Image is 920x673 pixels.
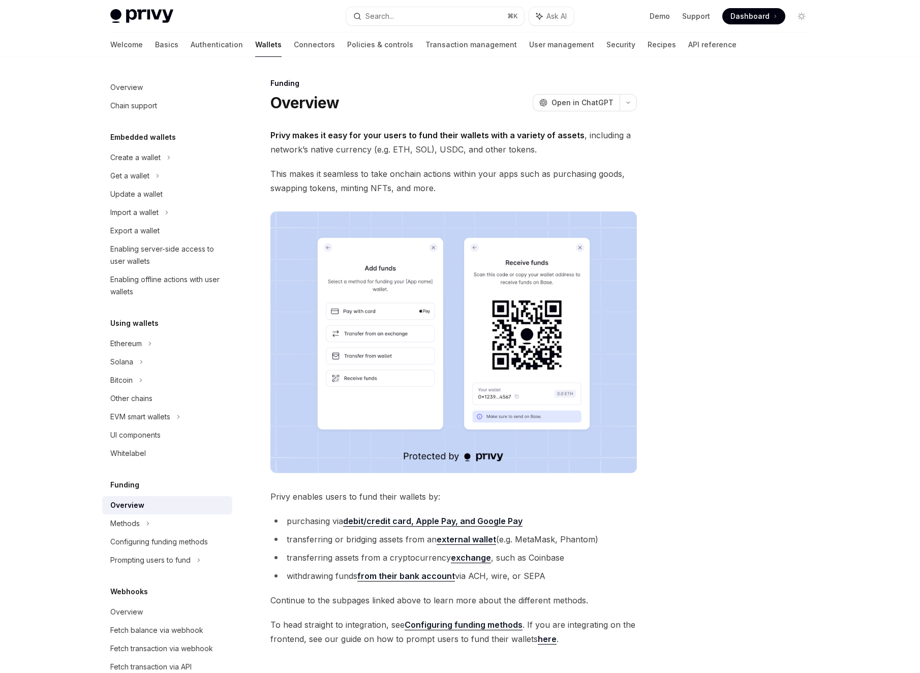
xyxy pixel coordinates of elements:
img: light logo [110,9,173,23]
button: Open in ChatGPT [533,94,620,111]
a: Export a wallet [102,222,232,240]
div: Ethereum [110,338,142,350]
li: purchasing via [270,514,637,528]
a: Configuring funding methods [405,620,523,630]
a: Security [606,33,635,57]
span: Open in ChatGPT [551,98,614,108]
span: Continue to the subpages linked above to learn more about the different methods. [270,593,637,607]
li: transferring assets from a cryptocurrency , such as Coinbase [270,550,637,565]
div: Create a wallet [110,151,161,164]
div: Enabling offline actions with user wallets [110,273,226,298]
a: external wallet [437,534,496,545]
a: API reference [688,33,737,57]
a: Transaction management [425,33,517,57]
div: Overview [110,606,143,618]
div: Search... [365,10,394,22]
span: This makes it seamless to take onchain actions within your apps such as purchasing goods, swappin... [270,167,637,195]
span: ⌘ K [507,12,518,20]
a: Overview [102,78,232,97]
a: exchange [451,553,491,563]
a: Whitelabel [102,444,232,463]
span: Dashboard [730,11,770,21]
div: Bitcoin [110,374,133,386]
div: Fetch transaction via webhook [110,643,213,655]
span: Privy enables users to fund their wallets by: [270,490,637,504]
a: Update a wallet [102,185,232,203]
h1: Overview [270,94,339,112]
div: Fetch transaction via API [110,661,192,673]
a: Support [682,11,710,21]
button: Toggle dark mode [793,8,810,24]
div: Chain support [110,100,157,112]
a: debit/credit card, Apple Pay, and Google Pay [343,516,523,527]
div: Funding [270,78,637,88]
a: Policies & controls [347,33,413,57]
strong: debit/credit card, Apple Pay, and Google Pay [343,516,523,526]
div: Overview [110,499,144,511]
h5: Funding [110,479,139,491]
div: Fetch balance via webhook [110,624,203,636]
a: Chain support [102,97,232,115]
button: Ask AI [529,7,574,25]
a: Connectors [294,33,335,57]
a: Fetch balance via webhook [102,621,232,639]
a: Configuring funding methods [102,533,232,551]
h5: Using wallets [110,317,159,329]
h5: Webhooks [110,586,148,598]
div: Import a wallet [110,206,159,219]
button: Search...⌘K [346,7,524,25]
div: Export a wallet [110,225,160,237]
div: Configuring funding methods [110,536,208,548]
a: Wallets [255,33,282,57]
a: Basics [155,33,178,57]
div: Enabling server-side access to user wallets [110,243,226,267]
a: Overview [102,603,232,621]
a: Authentication [191,33,243,57]
span: To head straight to integration, see . If you are integrating on the frontend, see our guide on h... [270,618,637,646]
span: , including a network’s native currency (e.g. ETH, SOL), USDC, and other tokens. [270,128,637,157]
span: Ask AI [546,11,567,21]
div: Other chains [110,392,152,405]
a: Demo [650,11,670,21]
h5: Embedded wallets [110,131,176,143]
strong: Privy makes it easy for your users to fund their wallets with a variety of assets [270,130,585,140]
div: UI components [110,429,161,441]
li: transferring or bridging assets from an (e.g. MetaMask, Phantom) [270,532,637,546]
a: Other chains [102,389,232,408]
li: withdrawing funds via ACH, wire, or SEPA [270,569,637,583]
a: Fetch transaction via webhook [102,639,232,658]
div: Whitelabel [110,447,146,460]
div: Get a wallet [110,170,149,182]
div: Solana [110,356,133,368]
div: Overview [110,81,143,94]
a: here [538,634,557,645]
div: Prompting users to fund [110,554,191,566]
div: Update a wallet [110,188,163,200]
a: UI components [102,426,232,444]
a: Overview [102,496,232,514]
img: images/Funding.png [270,211,637,473]
a: Recipes [648,33,676,57]
div: EVM smart wallets [110,411,170,423]
a: User management [529,33,594,57]
a: Welcome [110,33,143,57]
a: Enabling server-side access to user wallets [102,240,232,270]
a: from their bank account [357,571,455,582]
a: Enabling offline actions with user wallets [102,270,232,301]
div: Methods [110,517,140,530]
a: Dashboard [722,8,785,24]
